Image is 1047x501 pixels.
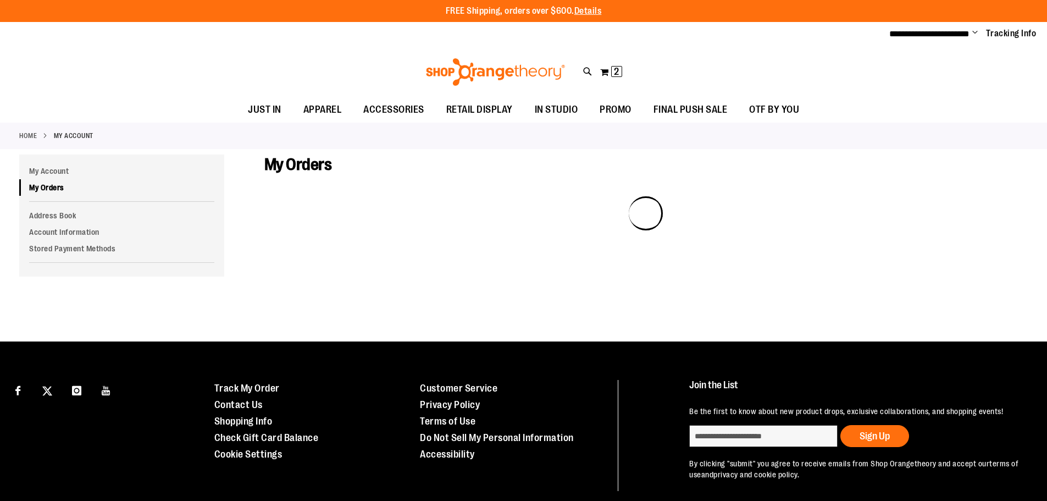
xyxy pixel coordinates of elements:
span: PROMO [600,97,631,122]
a: Contact Us [214,399,263,410]
img: Shop Orangetheory [424,58,567,86]
a: Visit our Youtube page [97,380,116,399]
a: Terms of Use [420,416,475,427]
a: Do Not Sell My Personal Information [420,432,574,443]
a: Privacy Policy [420,399,480,410]
span: 2 [614,66,619,77]
a: privacy and cookie policy. [713,470,799,479]
a: Visit our Facebook page [8,380,27,399]
span: JUST IN [248,97,281,122]
button: Sign Up [840,425,909,447]
a: Stored Payment Methods [19,240,224,257]
span: Sign Up [860,431,890,442]
span: IN STUDIO [535,97,578,122]
span: ACCESSORIES [363,97,424,122]
a: Address Book [19,207,224,224]
a: Cookie Settings [214,449,282,460]
a: ACCESSORIES [352,97,435,123]
span: FINAL PUSH SALE [653,97,728,122]
a: OTF BY YOU [738,97,810,123]
p: Be the first to know about new product drops, exclusive collaborations, and shopping events! [689,406,1022,417]
a: Visit our Instagram page [67,380,86,399]
a: IN STUDIO [524,97,589,123]
button: Account menu [972,28,978,39]
span: RETAIL DISPLAY [446,97,513,122]
span: APPAREL [303,97,342,122]
a: Customer Service [420,383,497,394]
a: FINAL PUSH SALE [642,97,739,123]
a: Account Information [19,224,224,240]
input: enter email [689,425,838,447]
a: Track My Order [214,383,280,394]
strong: My Account [54,131,93,141]
a: My Orders [19,179,224,196]
span: OTF BY YOU [749,97,799,122]
a: Check Gift Card Balance [214,432,319,443]
a: Accessibility [420,449,475,460]
a: JUST IN [237,97,292,123]
a: My Account [19,163,224,179]
a: Details [574,6,602,16]
h4: Join the List [689,380,1022,400]
a: Visit our X page [38,380,57,399]
a: Shopping Info [214,416,273,427]
img: Twitter [42,386,52,396]
a: APPAREL [292,97,353,123]
a: PROMO [589,97,642,123]
a: Home [19,131,37,141]
span: My Orders [264,155,332,174]
p: FREE Shipping, orders over $600. [446,5,602,18]
a: Tracking Info [986,27,1037,40]
p: By clicking "submit" you agree to receive emails from Shop Orangetheory and accept our and [689,458,1022,480]
a: RETAIL DISPLAY [435,97,524,123]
